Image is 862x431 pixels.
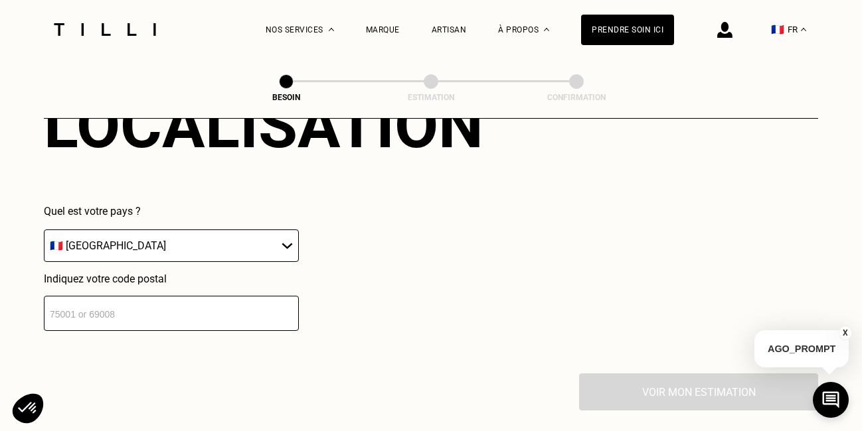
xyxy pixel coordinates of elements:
[801,28,806,31] img: menu déroulant
[44,273,299,285] p: Indiquez votre code postal
[44,205,299,217] p: Quel est votre pays ?
[839,326,852,340] button: X
[771,23,784,36] span: 🇫🇷
[220,93,353,102] div: Besoin
[44,296,299,331] input: 75001 or 69008
[581,15,674,45] a: Prendre soin ici
[717,22,733,38] img: icône connexion
[329,28,334,31] img: Menu déroulant
[365,93,497,102] div: Estimation
[544,28,549,31] img: Menu déroulant à propos
[49,23,161,36] img: Logo du service de couturière Tilli
[44,88,483,162] div: Localisation
[754,330,849,367] p: AGO_PROMPT
[510,93,643,102] div: Confirmation
[366,25,400,34] a: Marque
[432,25,467,34] a: Artisan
